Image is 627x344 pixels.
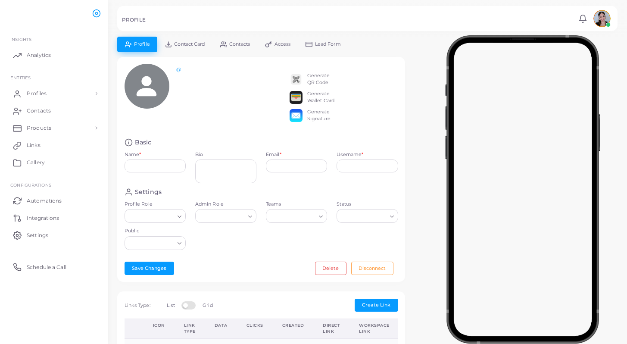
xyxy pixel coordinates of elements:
img: phone-mock.b55596b7.png [445,35,600,344]
input: Search for option [128,212,174,221]
div: Search for option [195,209,256,223]
label: Name [125,151,141,158]
div: Icon [153,322,165,328]
button: Save Changes [125,262,174,275]
input: Search for option [199,212,245,221]
input: Search for option [267,212,315,221]
div: Workspace Link [359,322,390,334]
a: Schedule a Call [6,258,101,275]
h5: PROFILE [122,17,146,23]
label: Status [337,201,398,208]
span: ENTITIES [10,75,31,80]
a: Links [6,137,101,154]
span: Links Type: [125,302,150,308]
span: Contacts [229,42,250,47]
div: Clicks [246,322,263,328]
div: Search for option [337,209,398,223]
a: Gallery [6,154,101,171]
a: Contacts [6,102,101,119]
span: Profiles [27,90,47,97]
a: avatar [591,10,613,27]
span: Contact Card [174,42,205,47]
input: Search for option [128,238,174,248]
span: Contacts [27,107,51,115]
span: Access [275,42,291,47]
span: Profile [134,42,150,47]
span: Settings [27,231,48,239]
span: INSIGHTS [10,37,31,42]
label: Admin Role [195,201,256,208]
span: Schedule a Call [27,263,66,271]
span: Configurations [10,182,51,188]
span: Links [27,141,41,149]
img: apple-wallet.png [290,91,303,104]
label: Public [125,228,186,235]
div: Direct Link [323,322,340,334]
label: Grid [203,302,212,309]
div: Created [282,322,304,328]
label: Email [266,151,281,158]
a: @ [176,66,181,72]
span: Lead Form [315,42,341,47]
div: Search for option [266,209,327,223]
h4: Basic [135,138,152,147]
span: Create Link [362,302,390,308]
button: Create Link [355,299,398,312]
span: Gallery [27,159,45,166]
label: Profile Role [125,201,186,208]
th: Action [125,319,143,338]
label: Bio [195,151,256,158]
img: avatar [593,10,611,27]
label: Teams [266,201,327,208]
button: Delete [315,262,346,275]
a: Settings [6,226,101,244]
span: Integrations [27,214,59,222]
div: Generate Wallet Card [307,91,334,104]
span: Automations [27,197,62,205]
a: Automations [6,192,101,209]
span: Analytics [27,51,51,59]
span: Products [27,124,51,132]
h4: Settings [135,188,162,196]
a: Integrations [6,209,101,226]
div: Link Type [184,322,196,334]
input: Search for option [340,212,386,221]
div: Generate QR Code [307,72,330,86]
div: Search for option [125,236,186,250]
a: Analytics [6,47,101,64]
img: qr2.png [290,73,303,86]
button: Disconnect [351,262,393,275]
a: Profiles [6,85,101,102]
div: Data [215,322,228,328]
img: email.png [290,109,303,122]
div: Generate Signature [307,109,331,122]
label: Username [337,151,363,158]
label: List [167,302,175,309]
div: Search for option [125,209,186,223]
a: Products [6,119,101,137]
